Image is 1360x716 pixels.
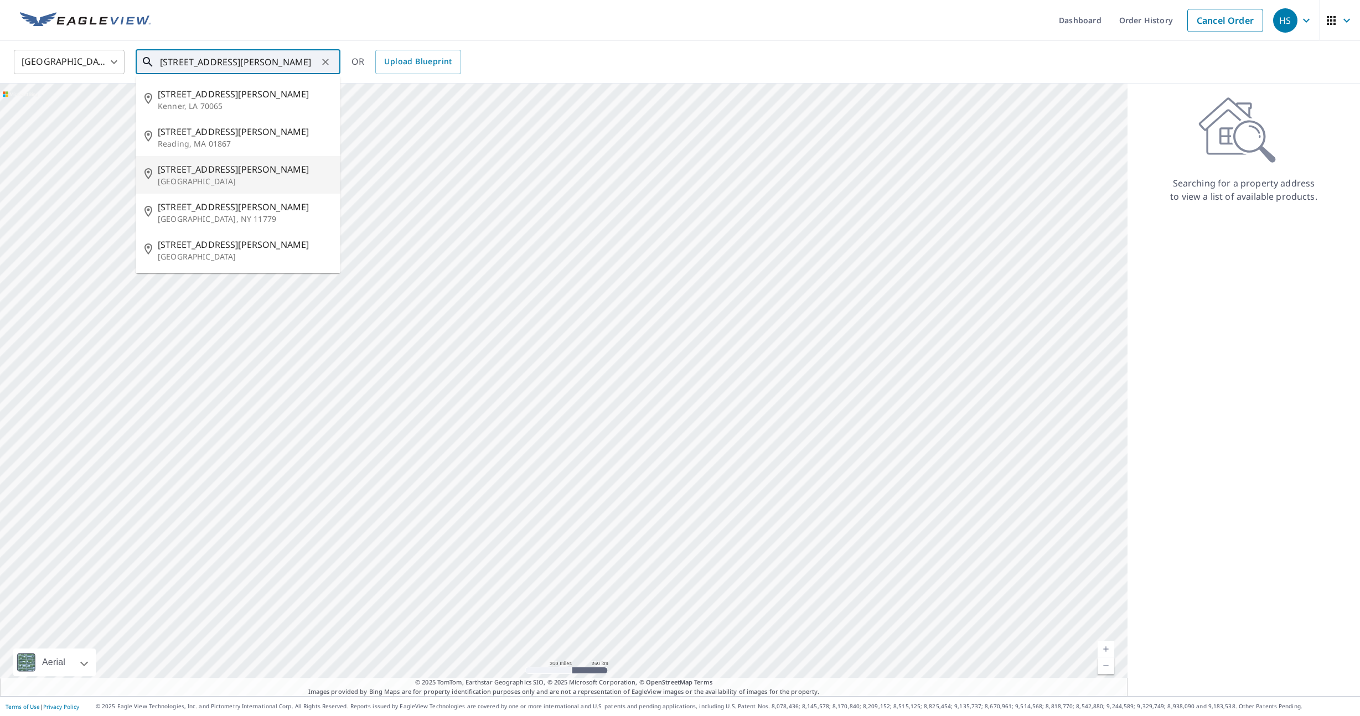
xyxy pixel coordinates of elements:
[158,214,332,225] p: [GEOGRAPHIC_DATA], NY 11779
[158,200,332,214] span: [STREET_ADDRESS][PERSON_NAME]
[1098,657,1114,674] a: Current Level 5, Zoom Out
[158,176,332,187] p: [GEOGRAPHIC_DATA]
[160,46,318,77] input: Search by address or latitude-longitude
[6,703,40,710] a: Terms of Use
[96,702,1354,710] p: © 2025 Eagle View Technologies, Inc. and Pictometry International Corp. All Rights Reserved. Repo...
[415,678,712,687] span: © 2025 TomTom, Earthstar Geographics SIO, © 2025 Microsoft Corporation, ©
[158,125,332,138] span: [STREET_ADDRESS][PERSON_NAME]
[351,50,461,74] div: OR
[158,138,332,149] p: Reading, MA 01867
[646,678,692,686] a: OpenStreetMap
[318,54,333,70] button: Clear
[158,101,332,112] p: Kenner, LA 70065
[14,46,125,77] div: [GEOGRAPHIC_DATA]
[158,163,332,176] span: [STREET_ADDRESS][PERSON_NAME]
[1170,177,1318,203] p: Searching for a property address to view a list of available products.
[6,703,79,710] p: |
[375,50,461,74] a: Upload Blueprint
[43,703,79,710] a: Privacy Policy
[1098,641,1114,657] a: Current Level 5, Zoom In
[158,238,332,251] span: [STREET_ADDRESS][PERSON_NAME]
[1273,8,1297,33] div: HS
[13,648,96,676] div: Aerial
[39,648,69,676] div: Aerial
[20,12,151,29] img: EV Logo
[158,87,332,101] span: [STREET_ADDRESS][PERSON_NAME]
[1187,9,1263,32] a: Cancel Order
[384,55,452,69] span: Upload Blueprint
[158,251,332,262] p: [GEOGRAPHIC_DATA]
[694,678,712,686] a: Terms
